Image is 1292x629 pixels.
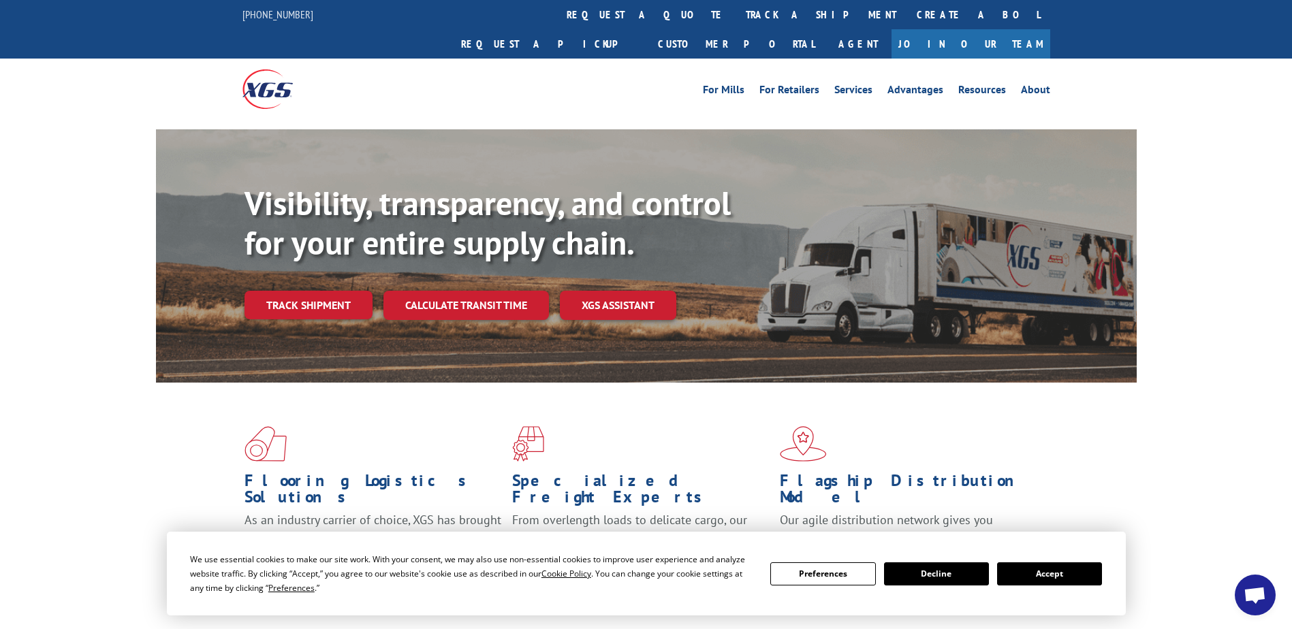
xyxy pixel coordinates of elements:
[541,568,591,579] span: Cookie Policy
[383,291,549,320] a: Calculate transit time
[190,552,754,595] div: We use essential cookies to make our site work. With your consent, we may also use non-essential ...
[703,84,744,99] a: For Mills
[892,29,1050,59] a: Join Our Team
[451,29,648,59] a: Request a pickup
[958,84,1006,99] a: Resources
[242,7,313,21] a: [PHONE_NUMBER]
[780,426,827,462] img: xgs-icon-flagship-distribution-model-red
[245,426,287,462] img: xgs-icon-total-supply-chain-intelligence-red
[1021,84,1050,99] a: About
[887,84,943,99] a: Advantages
[245,291,373,319] a: Track shipment
[997,562,1102,585] button: Accept
[780,512,1030,544] span: Our agile distribution network gives you nationwide inventory management on demand.
[512,472,770,512] h1: Specialized Freight Experts
[825,29,892,59] a: Agent
[1235,575,1276,615] div: Open chat
[780,472,1037,512] h1: Flagship Distribution Model
[245,182,731,263] b: Visibility, transparency, and control for your entire supply chain.
[245,472,502,512] h1: Flooring Logistics Solutions
[648,29,825,59] a: Customer Portal
[268,582,315,594] span: Preferences
[884,562,989,585] button: Decline
[512,426,544,462] img: xgs-icon-focused-on-flooring-red
[770,562,875,585] button: Preferences
[512,512,770,572] p: From overlength loads to delicate cargo, our experienced staff knows the best way to move your fr...
[167,532,1126,615] div: Cookie Consent Prompt
[759,84,819,99] a: For Retailers
[560,291,676,320] a: XGS ASSISTANT
[245,512,501,560] span: As an industry carrier of choice, XGS has brought innovation and dedication to flooring logistics...
[834,84,872,99] a: Services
